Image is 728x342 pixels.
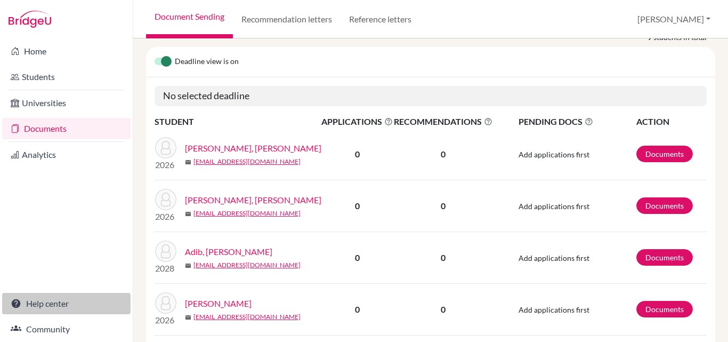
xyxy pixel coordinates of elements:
img: ABDULLAH, ADIB AYAN [155,189,176,210]
span: APPLICATIONS [321,115,393,128]
a: Documents [636,249,693,266]
button: [PERSON_NAME] [633,9,715,29]
span: Deadline view is on [175,55,239,68]
a: Documents [636,146,693,162]
a: [EMAIL_ADDRESS][DOMAIN_NAME] [193,312,301,322]
b: 0 [355,252,360,263]
p: 2028 [155,262,176,275]
b: 0 [355,149,360,159]
p: 0 [394,148,492,161]
span: mail [185,211,191,217]
a: Home [2,41,131,62]
a: Students [2,66,131,88]
p: 0 [394,200,492,212]
p: 2026 [155,210,176,223]
img: Adib, Maksud Rahaman [155,241,176,262]
a: Documents [636,197,693,214]
a: [PERSON_NAME], [PERSON_NAME] [185,194,321,206]
a: [PERSON_NAME], [PERSON_NAME] [185,142,321,155]
img: Bridge-U [9,11,51,28]
p: 2026 [155,314,176,327]
a: [PERSON_NAME] [185,297,252,310]
span: Add applications first [519,202,589,211]
span: mail [185,159,191,165]
span: PENDING DOCS [519,115,635,128]
a: Analytics [2,144,131,165]
h5: No selected deadline [155,86,707,106]
span: mail [185,263,191,269]
span: Add applications first [519,150,589,159]
a: Documents [636,301,693,317]
p: 0 [394,303,492,316]
a: Help center [2,293,131,314]
span: mail [185,314,191,321]
a: [EMAIL_ADDRESS][DOMAIN_NAME] [193,157,301,166]
p: 2026 [155,158,176,171]
th: ACTION [636,115,707,129]
a: Adib, [PERSON_NAME] [185,245,272,258]
a: [EMAIL_ADDRESS][DOMAIN_NAME] [193,260,301,270]
a: Universities [2,92,131,114]
span: Add applications first [519,253,589,263]
span: RECOMMENDATIONS [394,115,492,128]
b: 0 [355,304,360,314]
a: [EMAIL_ADDRESS][DOMAIN_NAME] [193,209,301,218]
b: 0 [355,201,360,211]
p: 0 [394,251,492,264]
a: Community [2,319,131,340]
img: AHSAN, ADIBA [155,292,176,314]
img: Abdullah, Adib Ayan [155,137,176,158]
th: STUDENT [155,115,321,129]
span: Add applications first [519,305,589,314]
a: Documents [2,118,131,139]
